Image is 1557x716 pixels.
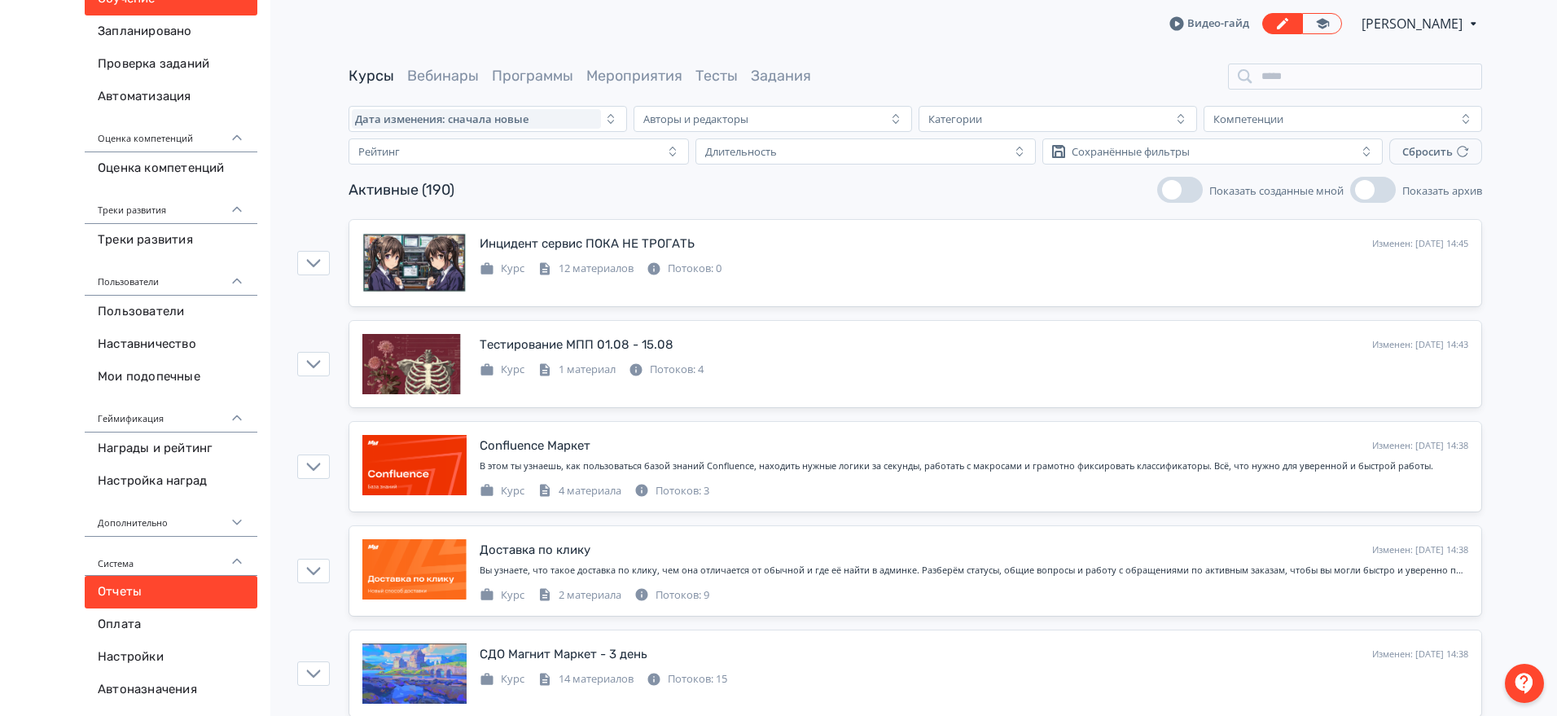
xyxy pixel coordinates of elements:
a: Оплата [85,608,257,641]
div: 12 материалов [537,261,634,277]
button: Сохранённые фильтры [1042,138,1383,165]
div: Инцидент сервис ПОКА НЕ ТРОГАТЬ [480,235,695,253]
div: 14 материалов [537,671,634,687]
a: Автоматизация [85,81,257,113]
button: Авторы и редакторы [634,106,912,132]
div: 1 материал [537,362,616,378]
div: Компетенции [1213,112,1283,125]
div: Сохранённые фильтры [1072,145,1190,158]
a: Настройки [85,641,257,674]
a: Наставничество [85,328,257,361]
a: Курсы [349,67,394,85]
div: Вы узнаете, что такое доставка по клику, чем она отличается от обычной и где её найти в админке. ... [480,564,1468,578]
a: Тесты [695,67,738,85]
a: Автоназначения [85,674,257,706]
a: Награды и рейтинг [85,433,257,465]
button: Длительность [695,138,1036,165]
div: В этом ты узнаешь, как пользоваться базой знаний Confluence, находить нужные логики за секунды, р... [480,459,1468,473]
div: Пользователи [85,257,257,296]
div: Курс [480,483,524,499]
a: Переключиться в режим ученика [1302,13,1342,34]
a: Пользователи [85,296,257,328]
div: Активные (190) [349,179,454,201]
button: Рейтинг [349,138,689,165]
div: 4 материала [537,483,621,499]
a: Настройка наград [85,465,257,498]
div: Изменен: [DATE] 14:43 [1372,338,1468,352]
div: Изменен: [DATE] 14:38 [1372,543,1468,557]
div: Курс [480,261,524,277]
div: Потоков: 4 [629,362,704,378]
a: Запланировано [85,15,257,48]
div: Доставка по клику [480,541,590,560]
div: Авторы и редакторы [643,112,748,125]
a: Оценка компетенций [85,152,257,185]
span: Показать архив [1402,183,1482,198]
button: Дата изменения: сначала новые [349,106,627,132]
span: Зульфия Фаляхова [1362,14,1465,33]
a: Задания [751,67,811,85]
div: Оценка компетенций [85,113,257,152]
div: Геймификация [85,393,257,433]
span: Показать созданные мной [1209,183,1344,198]
div: Потоков: 0 [647,261,721,277]
span: Дата изменения: сначала новые [355,112,529,125]
div: Курс [480,671,524,687]
a: Треки развития [85,224,257,257]
a: Видео-гайд [1169,15,1249,32]
div: 2 материала [537,587,621,604]
button: Сбросить [1389,138,1482,165]
button: Компетенции [1204,106,1482,132]
div: Confluence Маркет [480,437,590,455]
a: Мои подопечные [85,361,257,393]
a: Вебинары [407,67,479,85]
div: Изменен: [DATE] 14:38 [1372,439,1468,453]
div: Потоков: 3 [634,483,709,499]
div: Курс [480,587,524,604]
div: Курс [480,362,524,378]
div: Треки развития [85,185,257,224]
div: Тестирование МПП 01.08 - 15.08 [480,336,673,354]
div: Рейтинг [358,145,400,158]
div: Длительность [705,145,777,158]
a: Мероприятия [586,67,682,85]
div: Изменен: [DATE] 14:45 [1372,237,1468,251]
a: Программы [492,67,573,85]
div: Изменен: [DATE] 14:38 [1372,648,1468,661]
div: Категории [928,112,982,125]
div: Дополнительно [85,498,257,537]
a: Отчеты [85,576,257,608]
a: Проверка заданий [85,48,257,81]
div: Потоков: 9 [634,587,709,604]
div: Потоков: 15 [647,671,727,687]
div: СДО Магнит Маркет - 3 день [480,645,647,664]
button: Категории [919,106,1197,132]
div: Система [85,537,257,576]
